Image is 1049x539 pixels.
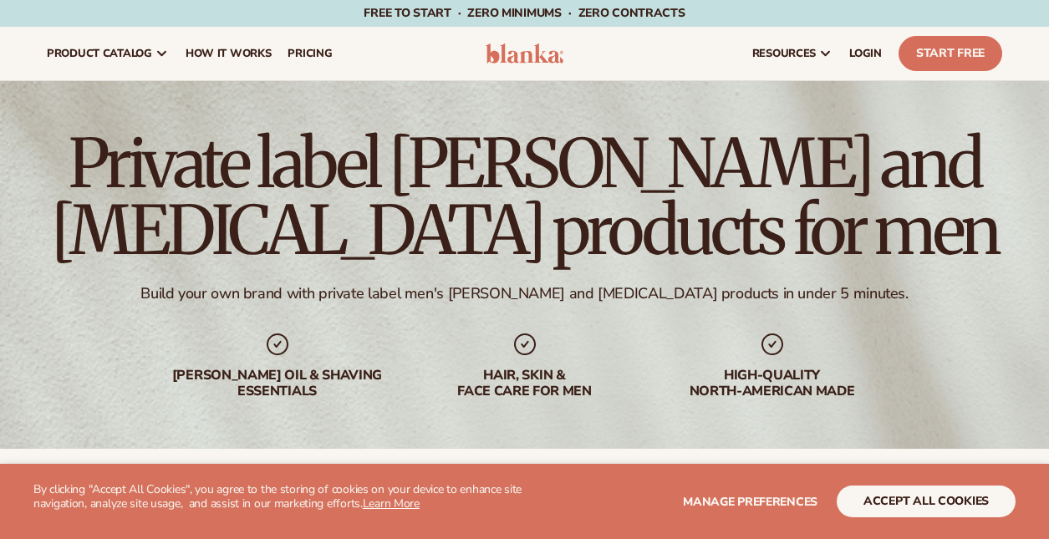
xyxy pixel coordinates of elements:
div: hair, skin & face care for men [418,368,632,399]
a: pricing [279,27,340,80]
span: How It Works [186,47,272,60]
div: High-quality North-american made [665,368,879,399]
a: product catalog [38,27,177,80]
span: product catalog [47,47,152,60]
a: Learn More [363,496,420,511]
button: accept all cookies [837,486,1016,517]
span: Free to start · ZERO minimums · ZERO contracts [364,5,685,21]
span: Manage preferences [683,494,817,510]
h1: Private label [PERSON_NAME] and [MEDICAL_DATA] products for men [47,130,1002,264]
span: LOGIN [849,47,882,60]
img: logo [486,43,564,64]
a: resources [744,27,841,80]
div: Build your own brand with private label men's [PERSON_NAME] and [MEDICAL_DATA] products in under ... [140,284,908,303]
span: pricing [288,47,332,60]
a: How It Works [177,27,280,80]
div: [PERSON_NAME] oil & shaving essentials [171,368,384,399]
p: By clicking "Accept All Cookies", you agree to the storing of cookies on your device to enhance s... [33,483,525,511]
button: Manage preferences [683,486,817,517]
span: resources [752,47,816,60]
a: LOGIN [841,27,890,80]
a: Start Free [899,36,1002,71]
